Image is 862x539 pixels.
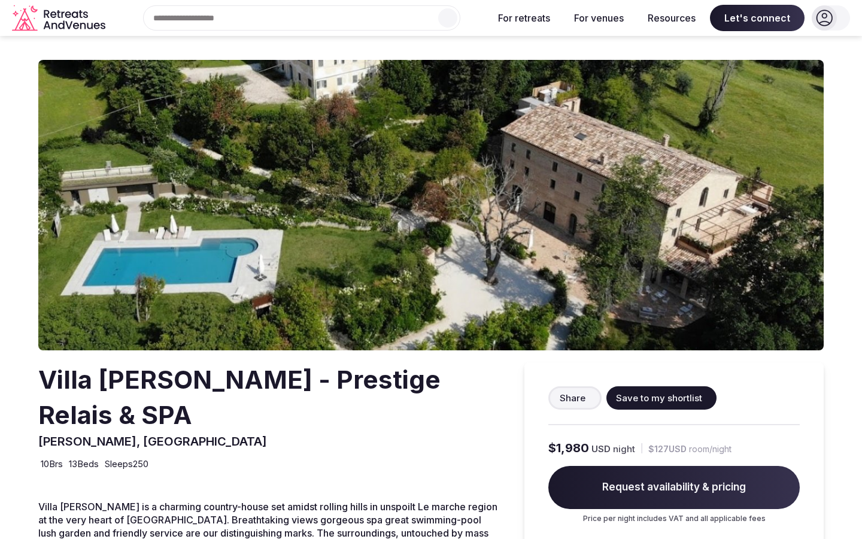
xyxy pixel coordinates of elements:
[638,5,705,31] button: Resources
[689,443,732,455] span: room/night
[548,466,800,509] span: Request availability & pricing
[710,5,805,31] span: Let's connect
[41,458,63,470] span: 10 Brs
[548,440,589,456] span: $1,980
[616,392,702,404] span: Save to my shortlist
[606,386,717,410] button: Save to my shortlist
[488,5,560,31] button: For retreats
[613,443,635,455] span: night
[591,443,611,455] span: USD
[38,60,824,350] img: Venue cover photo
[38,362,493,433] h2: Villa [PERSON_NAME] - Prestige Relais & SPA
[640,442,644,455] div: |
[648,443,687,455] span: $127 USD
[560,392,585,404] span: Share
[38,434,267,449] span: [PERSON_NAME], [GEOGRAPHIC_DATA]
[548,386,602,410] button: Share
[105,458,148,470] span: Sleeps 250
[12,5,108,32] a: Visit the homepage
[69,458,99,470] span: 13 Beds
[564,5,633,31] button: For venues
[12,5,108,32] svg: Retreats and Venues company logo
[548,514,800,524] p: Price per night includes VAT and all applicable fees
